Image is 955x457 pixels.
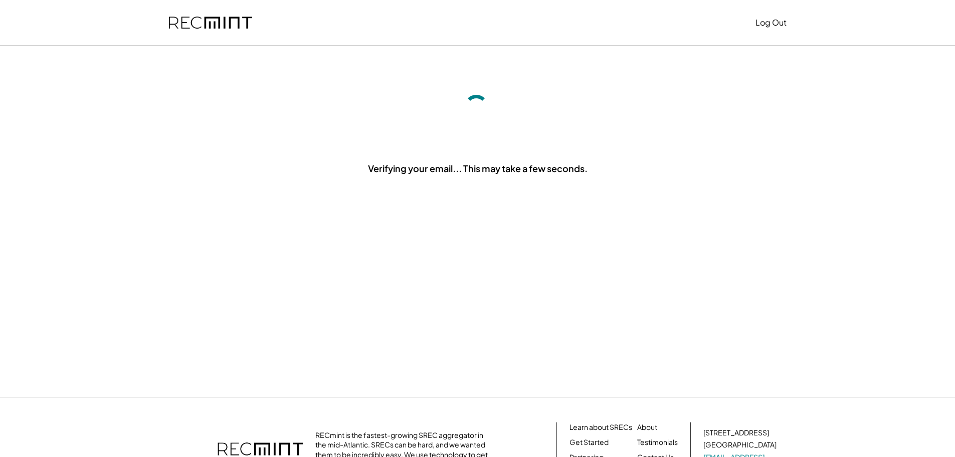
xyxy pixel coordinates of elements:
[755,13,787,33] button: Log Out
[637,422,657,432] a: About
[703,440,777,450] div: [GEOGRAPHIC_DATA]
[569,422,632,432] a: Learn about SRECs
[569,437,609,447] a: Get Started
[368,162,588,175] div: Verifying your email... This may take a few seconds.
[703,428,769,438] div: [STREET_ADDRESS]
[169,17,252,29] img: recmint-logotype%403x.png
[637,437,678,447] a: Testimonials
